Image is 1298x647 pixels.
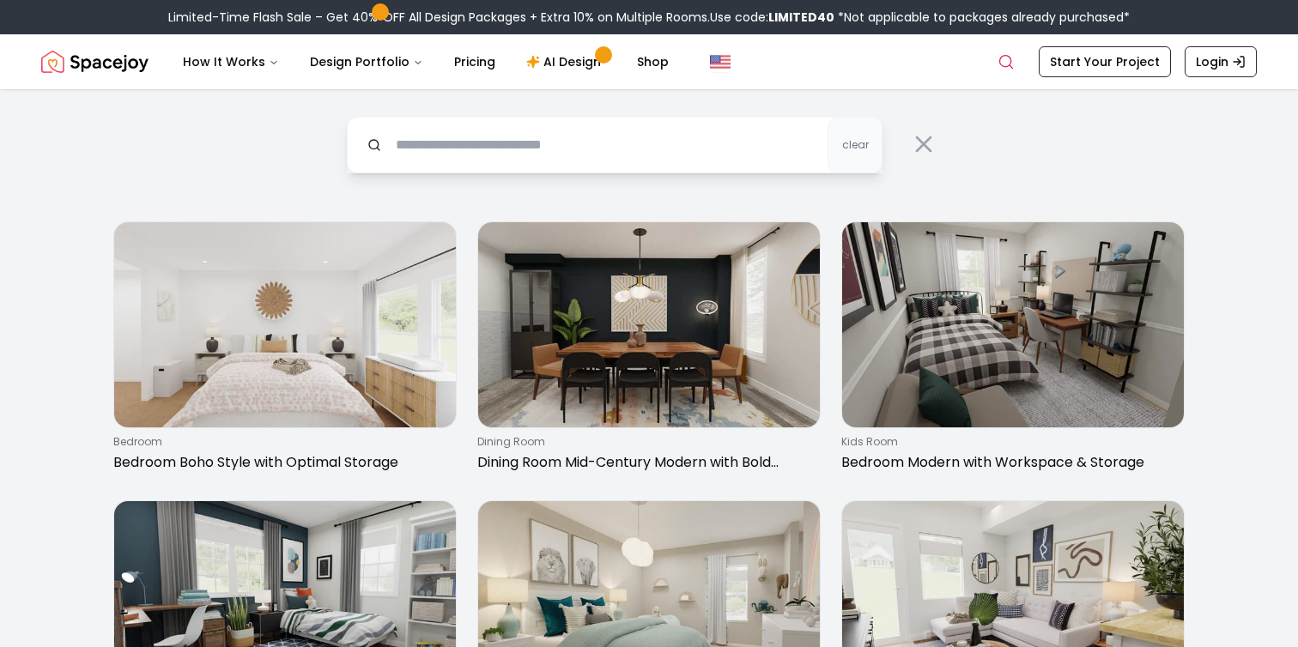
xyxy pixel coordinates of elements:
span: *Not applicable to packages already purchased* [834,9,1130,26]
p: Bedroom Boho Style with Optimal Storage [113,452,450,473]
img: Bedroom Modern with Workspace & Storage [842,222,1184,427]
p: Dining Room Mid-Century Modern with Bold Accents [477,452,814,473]
span: Use code: [710,9,834,26]
a: Shop [623,45,682,79]
b: LIMITED40 [768,9,834,26]
a: Bedroom Boho Style with Optimal StoragebedroomBedroom Boho Style with Optimal Storage [113,221,457,480]
img: Bedroom Boho Style with Optimal Storage [114,222,456,427]
p: dining room [477,435,814,449]
a: Start Your Project [1039,46,1171,77]
img: Spacejoy Logo [41,45,149,79]
a: Pricing [440,45,509,79]
div: Limited-Time Flash Sale – Get 40% OFF All Design Packages + Extra 10% on Multiple Rooms. [168,9,1130,26]
img: Dining Room Mid-Century Modern with Bold Accents [478,222,820,427]
p: Bedroom Modern with Workspace & Storage [841,452,1178,473]
a: Login [1185,46,1257,77]
button: Design Portfolio [296,45,437,79]
img: United States [710,51,731,72]
button: clear [828,117,883,173]
nav: Main [169,45,682,79]
nav: Global [41,34,1257,89]
button: How It Works [169,45,293,79]
p: kids room [841,435,1178,449]
p: bedroom [113,435,450,449]
a: Spacejoy [41,45,149,79]
a: Bedroom Modern with Workspace & Storagekids roomBedroom Modern with Workspace & Storage [841,221,1185,480]
a: AI Design [513,45,620,79]
a: Dining Room Mid-Century Modern with Bold Accentsdining roomDining Room Mid-Century Modern with Bo... [477,221,821,480]
span: clear [842,138,869,152]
